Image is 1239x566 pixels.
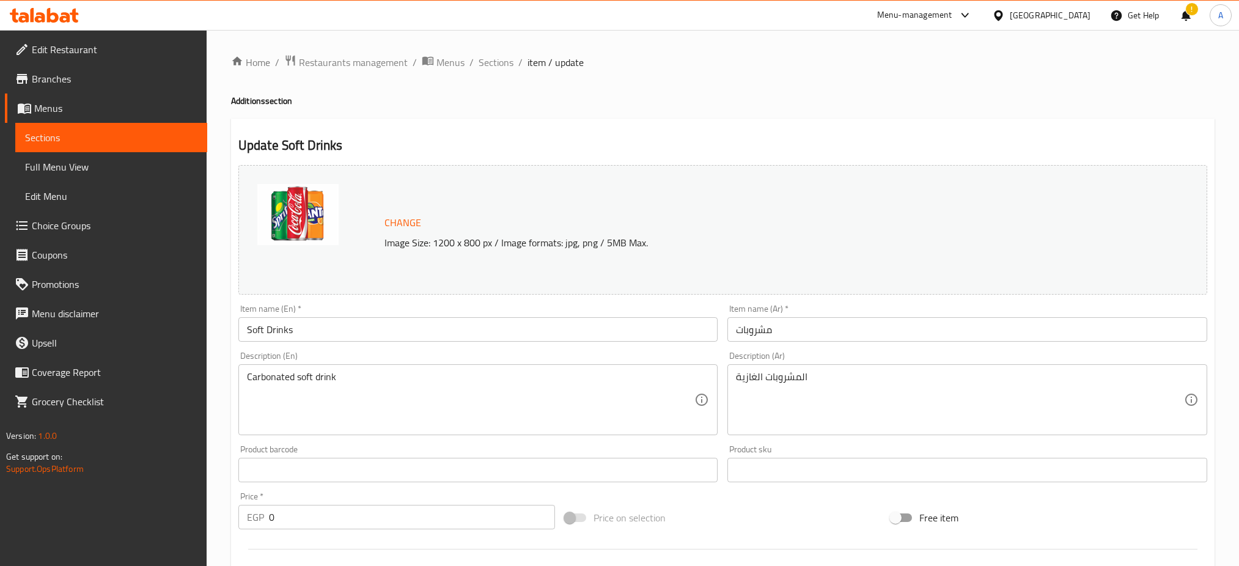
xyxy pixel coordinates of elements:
[275,55,279,70] li: /
[727,458,1207,482] input: Please enter product sku
[380,210,426,235] button: Change
[479,55,513,70] a: Sections
[257,184,339,245] img: mmw_638664157588047275
[736,371,1184,429] textarea: المشروبات الغازية
[247,371,695,429] textarea: Carbonated soft drink
[231,95,1215,107] h4: Additions section
[32,42,197,57] span: Edit Restaurant
[413,55,417,70] li: /
[15,152,207,182] a: Full Menu View
[919,510,958,525] span: Free item
[38,428,57,444] span: 1.0.0
[5,270,207,299] a: Promotions
[380,235,1078,250] p: Image Size: 1200 x 800 px / Image formats: jpg, png / 5MB Max.
[5,387,207,416] a: Grocery Checklist
[877,8,952,23] div: Menu-management
[5,358,207,387] a: Coverage Report
[727,317,1207,342] input: Enter name Ar
[32,277,197,292] span: Promotions
[6,449,62,465] span: Get support on:
[32,336,197,350] span: Upsell
[34,101,197,116] span: Menus
[422,54,465,70] a: Menus
[32,306,197,321] span: Menu disclaimer
[384,214,421,232] span: Change
[269,505,555,529] input: Please enter price
[284,54,408,70] a: Restaurants management
[5,299,207,328] a: Menu disclaimer
[518,55,523,70] li: /
[1218,9,1223,22] span: A
[32,218,197,233] span: Choice Groups
[469,55,474,70] li: /
[32,248,197,262] span: Coupons
[436,55,465,70] span: Menus
[594,510,666,525] span: Price on selection
[25,160,197,174] span: Full Menu View
[1010,9,1090,22] div: [GEOGRAPHIC_DATA]
[238,317,718,342] input: Enter name En
[5,211,207,240] a: Choice Groups
[299,55,408,70] span: Restaurants management
[25,130,197,145] span: Sections
[15,123,207,152] a: Sections
[32,394,197,409] span: Grocery Checklist
[5,94,207,123] a: Menus
[238,136,1207,155] h2: Update Soft Drinks
[25,189,197,204] span: Edit Menu
[238,458,718,482] input: Please enter product barcode
[247,510,264,524] p: EGP
[5,35,207,64] a: Edit Restaurant
[231,54,1215,70] nav: breadcrumb
[231,55,270,70] a: Home
[5,240,207,270] a: Coupons
[6,428,36,444] span: Version:
[6,461,84,477] a: Support.OpsPlatform
[15,182,207,211] a: Edit Menu
[32,365,197,380] span: Coverage Report
[5,64,207,94] a: Branches
[5,328,207,358] a: Upsell
[32,72,197,86] span: Branches
[528,55,584,70] span: item / update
